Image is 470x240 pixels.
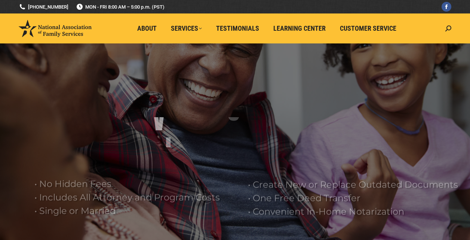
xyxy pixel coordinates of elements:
span: Testimonials [216,24,259,33]
rs-layer: • No Hidden Fees • Includes All Attorney and Program Costs • Single or Married [34,177,239,218]
rs-layer: • Create New or Replace Outdated Documents • One Free Deed Transfer • Convenient In-Home Notariza... [248,178,465,218]
a: About [132,21,162,36]
a: Facebook page opens in new window [442,2,451,12]
span: Learning Center [273,24,326,33]
a: Learning Center [268,21,331,36]
a: Testimonials [211,21,264,36]
a: [PHONE_NUMBER] [19,3,68,10]
div: S [263,146,275,176]
span: Customer Service [340,24,396,33]
span: Services [171,24,202,33]
span: About [137,24,157,33]
div: U [227,94,240,124]
a: Customer Service [335,21,402,36]
div: I [165,134,171,164]
span: MON - FRI 8:00 AM – 5:00 p.m. (PST) [76,3,165,10]
img: National Association of Family Services [19,20,92,37]
div: V [153,104,165,134]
